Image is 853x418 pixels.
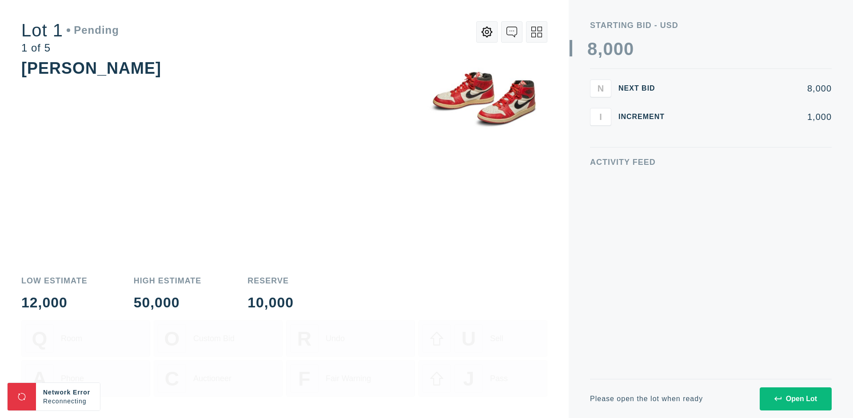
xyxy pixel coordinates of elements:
[21,59,161,77] div: [PERSON_NAME]
[134,277,202,285] div: High Estimate
[774,395,817,403] div: Open Lot
[247,277,294,285] div: Reserve
[134,295,202,310] div: 50,000
[590,158,832,166] div: Activity Feed
[614,40,624,58] div: 0
[590,21,832,29] div: Starting Bid - USD
[760,387,832,410] button: Open Lot
[21,295,88,310] div: 12,000
[590,80,611,97] button: N
[679,84,832,93] div: 8,000
[590,108,611,126] button: I
[21,43,119,53] div: 1 of 5
[21,21,119,39] div: Lot 1
[603,40,613,58] div: 0
[598,83,604,93] span: N
[618,85,672,92] div: Next Bid
[247,295,294,310] div: 10,000
[618,113,672,120] div: Increment
[587,40,598,58] div: 8
[598,40,603,218] div: ,
[67,25,119,36] div: Pending
[43,388,93,397] div: Network Error
[599,111,602,122] span: I
[590,395,703,402] div: Please open the lot when ready
[679,112,832,121] div: 1,000
[43,397,93,406] div: Reconnecting
[21,277,88,285] div: Low Estimate
[624,40,634,58] div: 0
